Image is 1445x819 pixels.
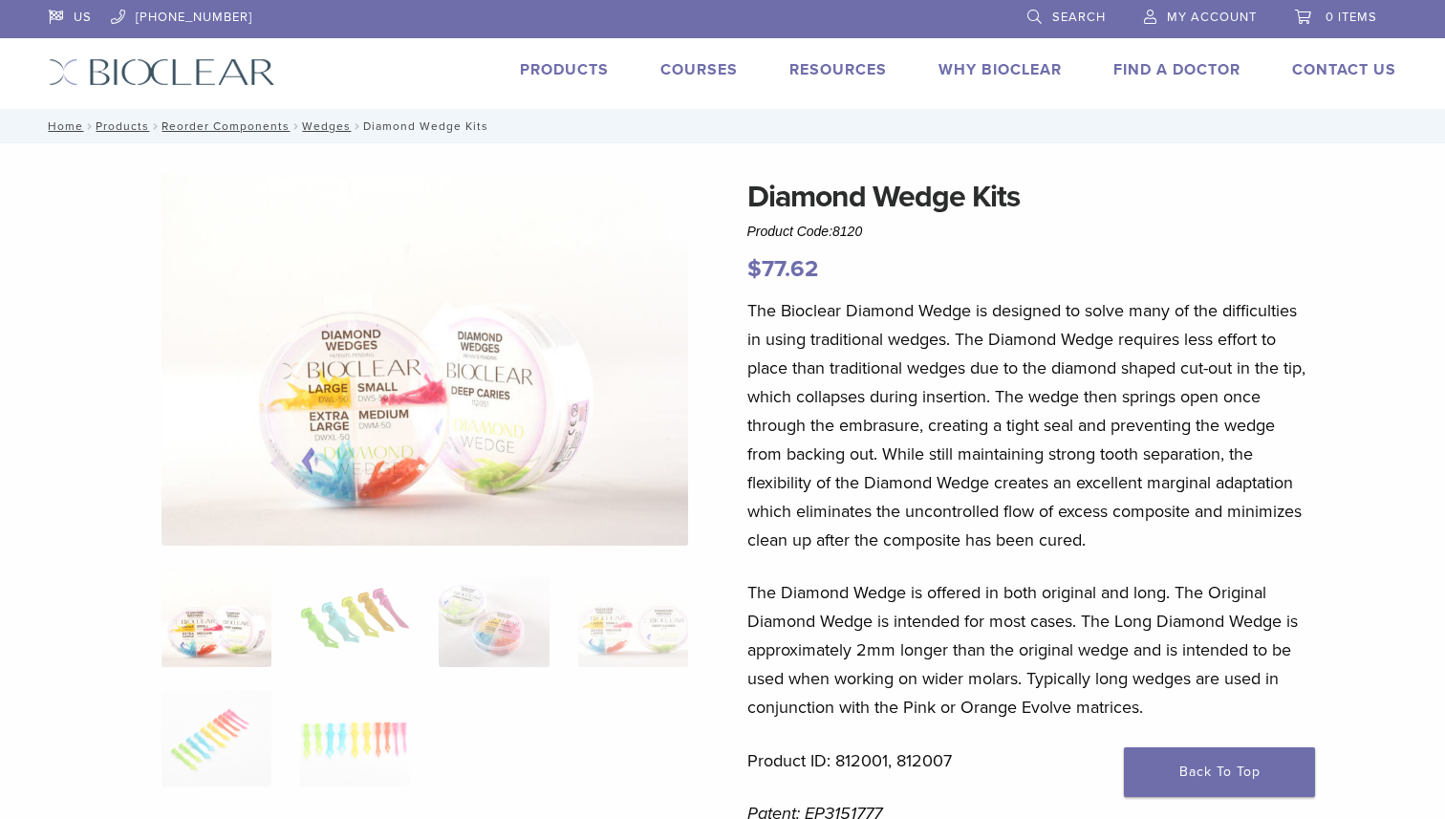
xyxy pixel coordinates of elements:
[747,578,1309,722] p: The Diamond Wedge is offered in both original and long. The Original Diamond Wedge is intended fo...
[1113,60,1240,79] a: Find A Doctor
[832,224,862,239] span: 8120
[520,60,609,79] a: Products
[300,691,410,787] img: Diamond Wedge Kits - Image 6
[302,119,351,133] a: Wedges
[42,119,83,133] a: Home
[660,60,738,79] a: Courses
[300,571,410,667] img: Diamond Wedge Kits - Image 2
[1052,10,1106,25] span: Search
[49,58,275,86] img: Bioclear
[747,255,762,283] span: $
[789,60,887,79] a: Resources
[34,109,1411,143] nav: Diamond Wedge Kits
[162,119,290,133] a: Reorder Components
[747,296,1309,554] p: The Bioclear Diamond Wedge is designed to solve many of the difficulties in using traditional wed...
[578,571,688,667] img: Diamond Wedge Kits - Image 4
[162,174,689,546] img: Diamond Wedges-Assorted-3 - Copy
[149,121,162,131] span: /
[747,255,818,283] bdi: 77.62
[83,121,96,131] span: /
[1124,747,1315,797] a: Back To Top
[938,60,1062,79] a: Why Bioclear
[747,174,1309,220] h1: Diamond Wedge Kits
[747,746,1309,775] p: Product ID: 812001, 812007
[439,571,549,667] img: Diamond Wedge Kits - Image 3
[96,119,149,133] a: Products
[1167,10,1257,25] span: My Account
[351,121,363,131] span: /
[290,121,302,131] span: /
[747,224,863,239] span: Product Code:
[1326,10,1377,25] span: 0 items
[1292,60,1396,79] a: Contact Us
[162,571,271,667] img: Diamond-Wedges-Assorted-3-Copy-e1548779949314-324x324.jpg
[162,691,271,787] img: Diamond Wedge Kits - Image 5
